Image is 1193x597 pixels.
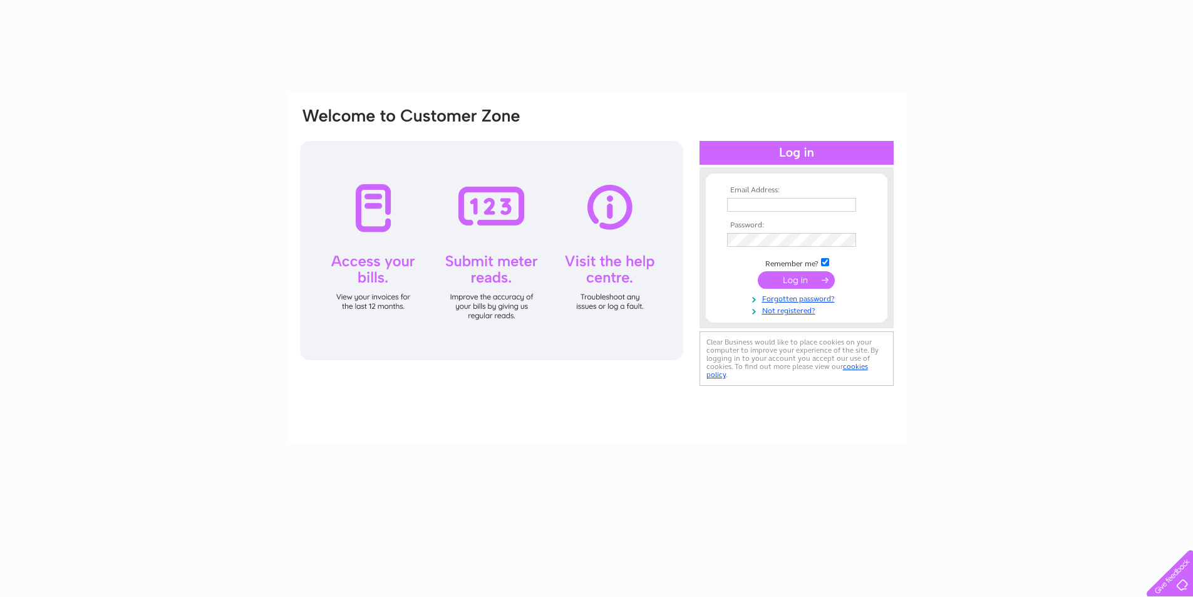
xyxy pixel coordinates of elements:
[706,362,868,379] a: cookies policy
[724,256,869,269] td: Remember me?
[700,331,894,386] div: Clear Business would like to place cookies on your computer to improve your experience of the sit...
[724,221,869,230] th: Password:
[727,304,869,316] a: Not registered?
[758,271,835,289] input: Submit
[724,186,869,195] th: Email Address:
[727,292,869,304] a: Forgotten password?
